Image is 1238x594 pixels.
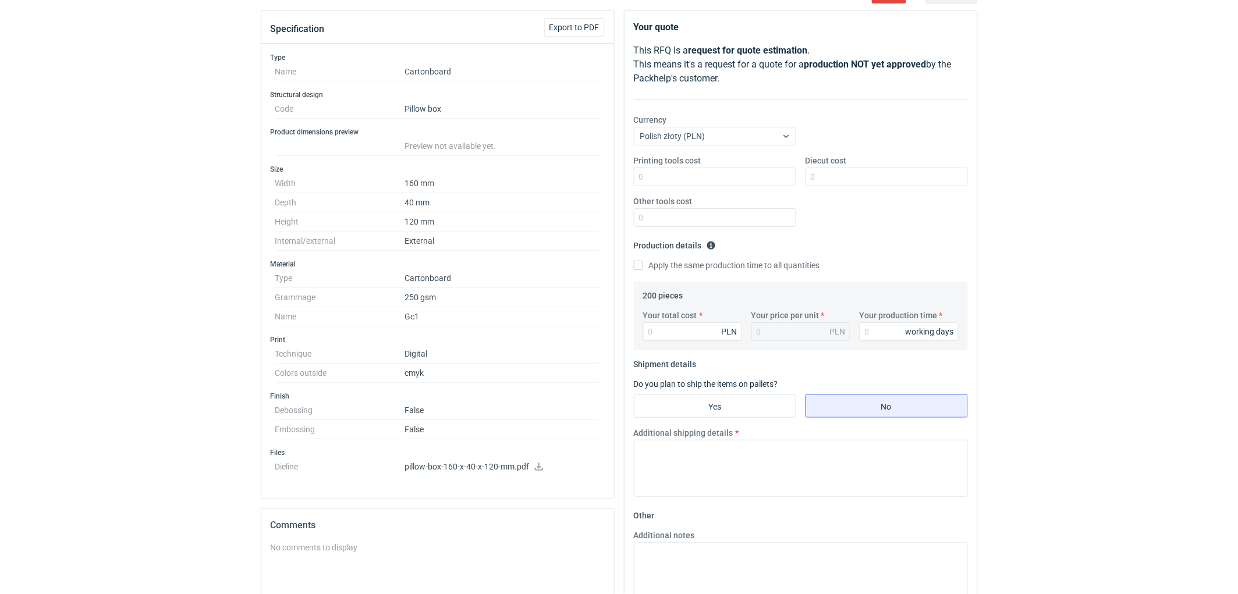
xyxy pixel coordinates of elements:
[275,193,405,212] dt: Depth
[405,99,600,119] dd: Pillow box
[275,232,405,251] dt: Internal/external
[830,326,846,337] div: PLN
[275,269,405,288] dt: Type
[271,335,605,344] h3: Print
[634,168,796,186] input: 0
[275,420,405,439] dt: Embossing
[640,131,705,141] span: Polish złoty (PLN)
[271,90,605,99] h3: Structural design
[806,394,968,418] label: No
[634,195,693,207] label: Other tools cost
[804,59,927,70] strong: production NOT yet approved
[271,542,605,553] div: No comments to display
[271,15,325,43] button: Specification
[405,462,600,472] p: pillow-box-160-x-40-x-120-mm.pdf
[634,394,796,418] label: Yes
[405,232,600,251] dd: External
[906,326,954,337] div: working days
[634,427,733,439] label: Additional shipping details
[275,457,405,481] dt: Dieline
[634,529,695,541] label: Additional notes
[549,23,600,31] span: Export to PDF
[634,259,820,271] label: Apply the same production time to all quantities
[275,307,405,326] dt: Name
[271,518,605,532] h2: Comments
[643,322,742,341] input: 0
[405,288,600,307] dd: 250 gsm
[405,401,600,420] dd: False
[860,322,959,341] input: 0
[634,379,778,389] label: Do you plan to ship the items on pallets?
[405,269,600,288] dd: Cartonboard
[271,392,605,401] h3: Finish
[405,62,600,81] dd: Cartonboard
[751,310,820,321] label: Your price per unit
[405,212,600,232] dd: 120 mm
[271,165,605,174] h3: Size
[722,326,737,337] div: PLN
[634,208,796,227] input: 0
[634,155,701,166] label: Printing tools cost
[405,307,600,326] dd: Gc1
[271,448,605,457] h3: Files
[275,364,405,383] dt: Colors outside
[544,18,605,37] button: Export to PDF
[405,344,600,364] dd: Digital
[634,22,679,33] strong: Your quote
[405,174,600,193] dd: 160 mm
[634,44,968,86] p: This RFQ is a . This means it's a request for a quote for a by the Packhelp's customer.
[405,364,600,383] dd: cmyk
[271,259,605,269] h3: Material
[271,127,605,137] h3: Product dimensions preview
[271,53,605,62] h3: Type
[275,174,405,193] dt: Width
[275,344,405,364] dt: Technique
[689,45,808,56] strong: request for quote estimation
[634,506,655,520] legend: Other
[643,286,683,300] legend: 200 pieces
[275,288,405,307] dt: Grammage
[405,193,600,212] dd: 40 mm
[634,236,716,250] legend: Production details
[634,355,697,369] legend: Shipment details
[275,401,405,420] dt: Debossing
[806,168,968,186] input: 0
[275,99,405,119] dt: Code
[806,155,847,166] label: Diecut cost
[275,62,405,81] dt: Name
[643,310,697,321] label: Your total cost
[634,114,667,126] label: Currency
[860,310,938,321] label: Your production time
[405,141,496,151] span: Preview not available yet.
[405,420,600,439] dd: False
[275,212,405,232] dt: Height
